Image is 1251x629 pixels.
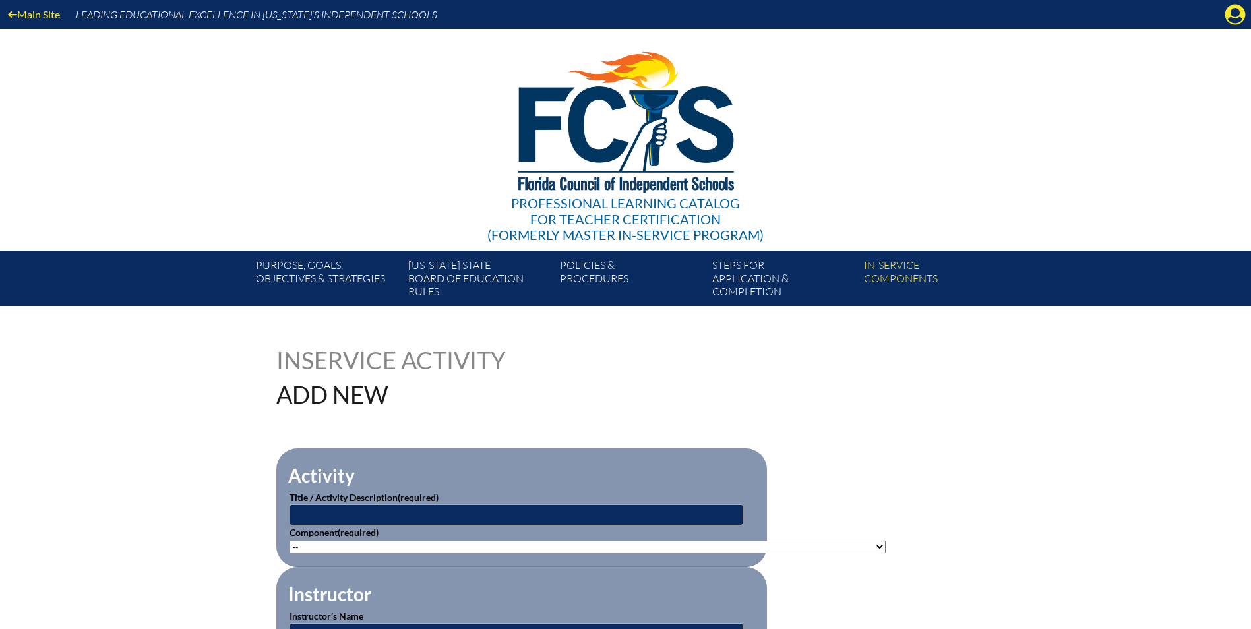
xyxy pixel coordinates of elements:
span: (required) [398,492,439,503]
a: [US_STATE] StateBoard of Education rules [403,256,555,306]
span: (required) [338,527,379,538]
label: Title / Activity Description [290,492,439,503]
span: for Teacher Certification [530,211,721,227]
a: Policies &Procedures [555,256,706,306]
a: Steps forapplication & completion [707,256,859,306]
h1: Inservice Activity [276,348,542,372]
select: activity_component[data][] [290,541,886,553]
div: Professional Learning Catalog (formerly Master In-service Program) [487,195,764,243]
label: Instructor’s Name [290,611,363,622]
legend: Activity [287,464,356,487]
img: FCISlogo221.eps [489,29,762,209]
legend: Instructor [287,583,373,605]
label: Component [290,527,379,538]
a: In-servicecomponents [859,256,1010,306]
a: Main Site [3,5,65,23]
svg: Manage account [1225,4,1246,25]
a: Purpose, goals,objectives & strategies [251,256,402,306]
h1: Add New [276,382,710,406]
a: Professional Learning Catalog for Teacher Certification(formerly Master In-service Program) [482,26,769,245]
